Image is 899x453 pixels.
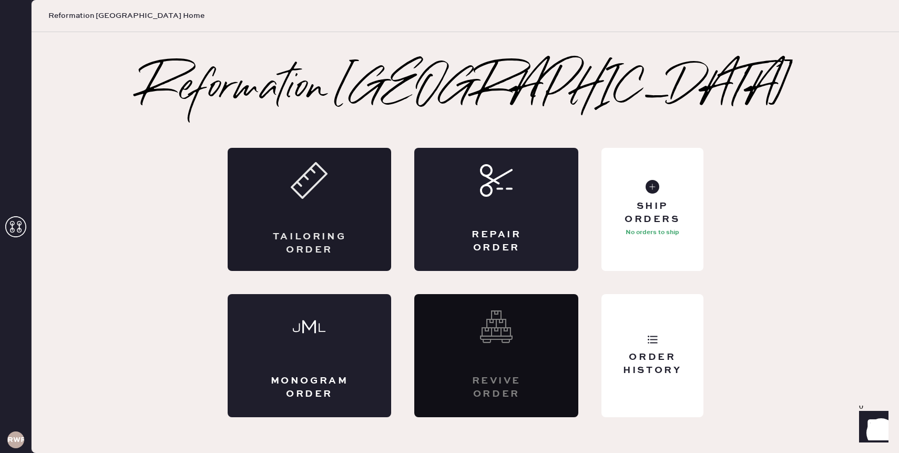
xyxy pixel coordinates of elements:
[610,351,694,377] div: Order History
[626,226,679,239] p: No orders to ship
[7,436,24,444] h3: RWPA
[270,230,350,257] div: Tailoring Order
[610,200,694,226] div: Ship Orders
[140,68,791,110] h2: Reformation [GEOGRAPHIC_DATA]
[414,294,578,417] div: Interested? Contact us at care@hemster.co
[456,228,536,255] div: Repair Order
[456,375,536,401] div: Revive order
[270,375,350,401] div: Monogram Order
[849,406,894,451] iframe: Front Chat
[48,11,205,21] span: Reformation [GEOGRAPHIC_DATA] Home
